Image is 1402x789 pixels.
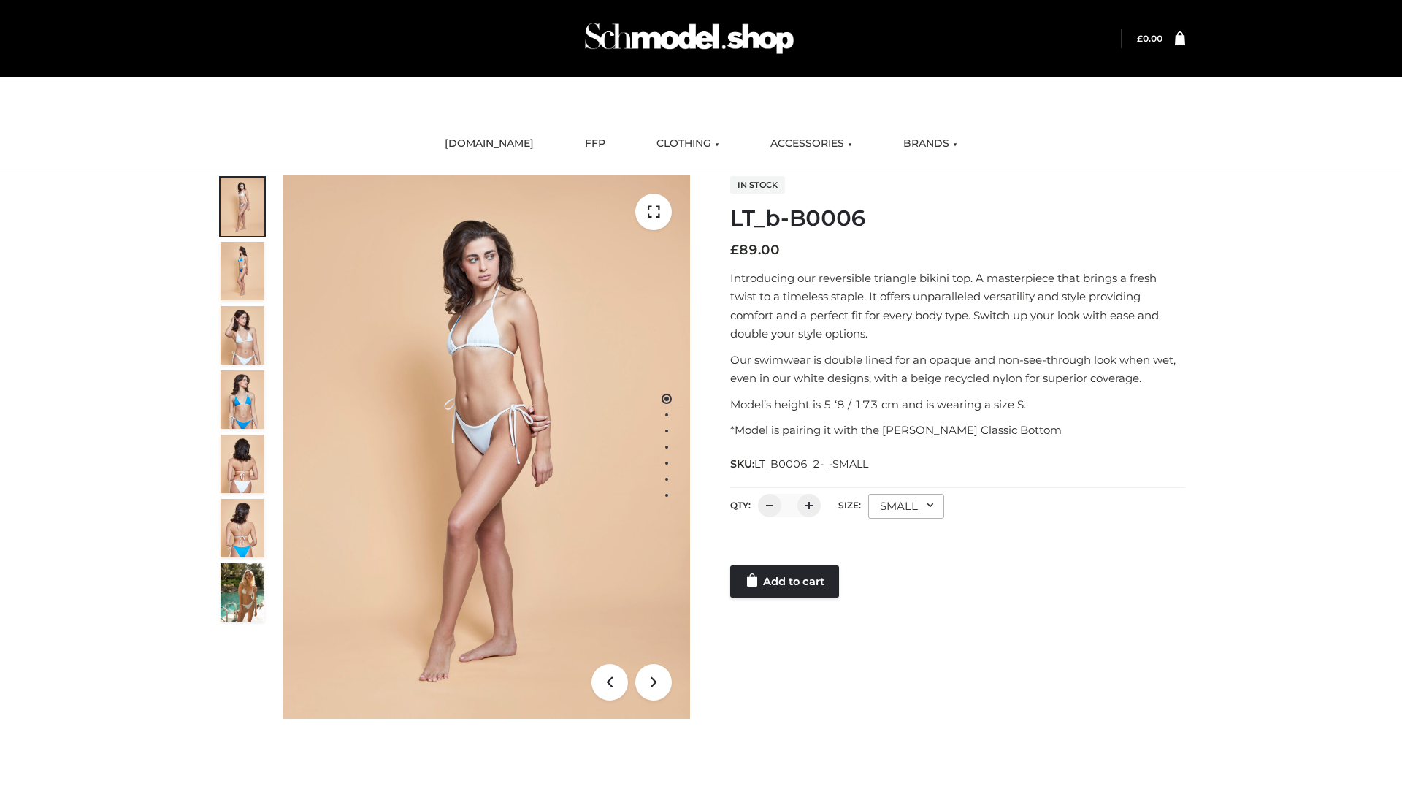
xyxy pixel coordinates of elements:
[221,563,264,622] img: Arieltop_CloudNine_AzureSky2.jpg
[868,494,944,519] div: SMALL
[759,128,863,160] a: ACCESSORIES
[221,499,264,557] img: ArielClassicBikiniTop_CloudNine_AzureSky_OW114ECO_8-scaled.jpg
[730,455,870,473] span: SKU:
[283,175,690,719] img: ArielClassicBikiniTop_CloudNine_AzureSky_OW114ECO_1
[574,128,616,160] a: FFP
[221,242,264,300] img: ArielClassicBikiniTop_CloudNine_AzureSky_OW114ECO_2-scaled.jpg
[730,421,1185,440] p: *Model is pairing it with the [PERSON_NAME] Classic Bottom
[730,269,1185,343] p: Introducing our reversible triangle bikini top. A masterpiece that brings a fresh twist to a time...
[1137,33,1162,44] a: £0.00
[1137,33,1162,44] bdi: 0.00
[730,205,1185,232] h1: LT_b-B0006
[754,457,868,470] span: LT_B0006_2-_-SMALL
[646,128,730,160] a: CLOTHING
[730,242,739,258] span: £
[730,242,780,258] bdi: 89.00
[221,306,264,365] img: ArielClassicBikiniTop_CloudNine_AzureSky_OW114ECO_3-scaled.jpg
[730,351,1185,388] p: Our swimwear is double lined for an opaque and non-see-through look when wet, even in our white d...
[838,500,861,511] label: Size:
[221,435,264,493] img: ArielClassicBikiniTop_CloudNine_AzureSky_OW114ECO_7-scaled.jpg
[730,565,839,598] a: Add to cart
[730,500,751,511] label: QTY:
[221,370,264,429] img: ArielClassicBikiniTop_CloudNine_AzureSky_OW114ECO_4-scaled.jpg
[730,395,1185,414] p: Model’s height is 5 ‘8 / 173 cm and is wearing a size S.
[892,128,968,160] a: BRANDS
[434,128,545,160] a: [DOMAIN_NAME]
[580,9,799,67] img: Schmodel Admin 964
[730,176,785,194] span: In stock
[1137,33,1143,44] span: £
[221,178,264,236] img: ArielClassicBikiniTop_CloudNine_AzureSky_OW114ECO_1-scaled.jpg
